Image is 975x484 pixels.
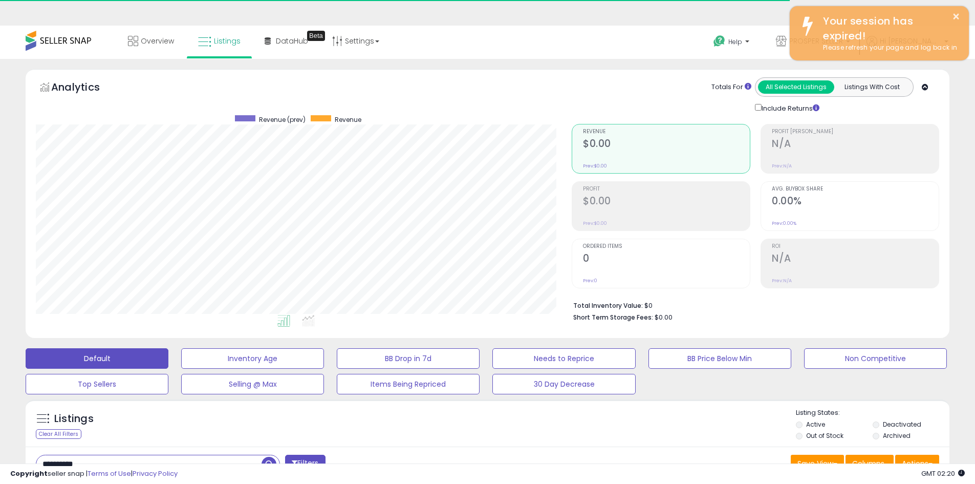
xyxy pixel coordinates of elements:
h2: 0.00% [772,195,939,209]
a: Terms of Use [88,469,131,478]
div: Please refresh your page and log back in [815,43,961,53]
small: Prev: 0 [583,278,597,284]
button: Listings With Cost [834,80,910,94]
span: Revenue (prev) [259,115,306,124]
button: Top Sellers [26,374,168,394]
span: DataHub [276,36,308,46]
span: Overview [141,36,174,46]
span: PROSPER SELLER [789,36,843,46]
label: Out of Stock [806,431,843,440]
div: seller snap | | [10,469,178,479]
span: Avg. Buybox Share [772,186,939,192]
span: Revenue [583,129,750,135]
button: Default [26,348,168,369]
label: Archived [883,431,911,440]
a: Settings [324,26,387,56]
div: Tooltip anchor [307,31,325,41]
div: Your session has expired! [815,14,961,43]
button: Non Competitive [804,348,947,369]
button: BB Drop in 7d [337,348,480,369]
span: Profit [PERSON_NAME] [772,129,939,135]
div: Include Returns [747,102,832,114]
small: Prev: N/A [772,163,792,169]
li: $0 [573,299,931,311]
small: Prev: $0.00 [583,163,607,169]
label: Active [806,420,825,429]
div: Clear All Filters [36,429,81,439]
span: $0.00 [655,312,673,322]
strong: Copyright [10,469,48,478]
span: Revenue [335,115,361,124]
h2: N/A [772,252,939,266]
a: DataHub [257,26,316,56]
button: All Selected Listings [758,80,834,94]
h5: Listings [54,412,94,426]
span: Listings [214,36,241,46]
a: PROSPER SELLER [768,26,858,59]
button: BB Price Below Min [648,348,791,369]
h2: N/A [772,138,939,152]
a: Listings [190,26,248,56]
h5: Analytics [51,80,120,97]
i: Get Help [713,35,726,48]
small: Prev: N/A [772,278,792,284]
h2: $0.00 [583,195,750,209]
span: 2025-09-10 02:20 GMT [921,469,965,478]
b: Total Inventory Value: [573,301,643,310]
a: Privacy Policy [133,469,178,478]
h2: 0 [583,252,750,266]
button: 30 Day Decrease [492,374,635,394]
span: Help [728,37,742,46]
span: Profit [583,186,750,192]
button: Needs to Reprice [492,348,635,369]
button: Inventory Age [181,348,324,369]
b: Short Term Storage Fees: [573,313,653,322]
p: Listing States: [796,408,949,418]
div: Totals For [711,82,751,92]
span: ROI [772,244,939,249]
small: Prev: $0.00 [583,220,607,226]
label: Deactivated [883,420,921,429]
a: Help [705,27,760,59]
button: Selling @ Max [181,374,324,394]
button: Items Being Repriced [337,374,480,394]
span: Ordered Items [583,244,750,249]
h2: $0.00 [583,138,750,152]
small: Prev: 0.00% [772,220,796,226]
a: Overview [120,26,182,56]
